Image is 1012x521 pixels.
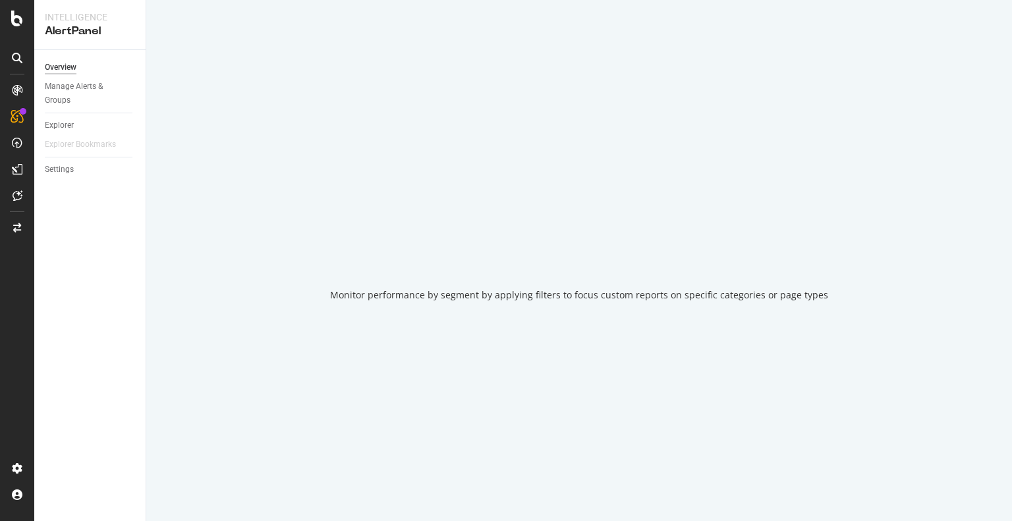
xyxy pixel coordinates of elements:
a: Manage Alerts & Groups [45,80,136,107]
div: AlertPanel [45,24,135,39]
a: Explorer Bookmarks [45,138,129,151]
div: animation [532,220,627,267]
div: Manage Alerts & Groups [45,80,124,107]
div: Overview [45,61,76,74]
a: Explorer [45,119,136,132]
a: Settings [45,163,136,177]
div: Intelligence [45,11,135,24]
a: Overview [45,61,136,74]
div: Explorer [45,119,74,132]
div: Monitor performance by segment by applying filters to focus custom reports on specific categories... [330,288,828,302]
div: Explorer Bookmarks [45,138,116,151]
div: Settings [45,163,74,177]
